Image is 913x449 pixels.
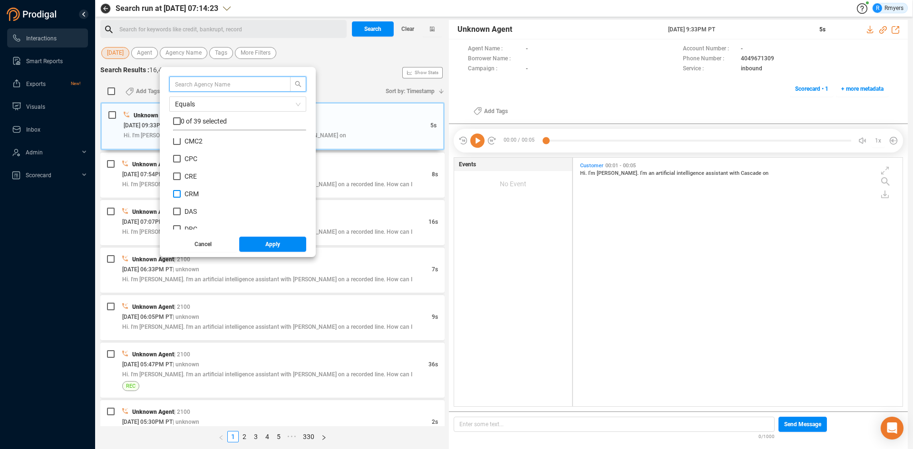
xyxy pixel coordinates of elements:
li: 1 [227,431,239,442]
button: [DATE] [101,47,129,59]
button: Sort by: Timestamp [380,84,445,99]
span: + more metadata [841,81,884,96]
span: Cancel [194,237,212,252]
a: Visuals [12,97,80,116]
div: grid [578,160,902,405]
span: CRE [185,172,197,180]
input: Search Agency Name [175,79,276,89]
span: 00:00 / 00:05 [496,134,546,148]
div: Unknown Agent| 2100[DATE] 09:33PM PT| unknown5sHi. I'm [PERSON_NAME]. I'm an artificial intellige... [100,102,445,150]
span: Hi. [580,170,588,176]
div: No Event [454,171,573,197]
span: Customer [580,162,603,169]
span: Show Stats [415,16,438,130]
span: [PERSON_NAME]. [597,170,640,176]
span: | unknown [173,266,199,273]
span: 7s [432,266,438,273]
button: Show Stats [402,67,443,78]
span: Visuals [26,104,45,110]
span: Unknown Agent [134,112,175,119]
span: [DATE] 06:05PM PT [122,314,173,320]
span: Equals [175,97,301,111]
a: Interactions [12,29,80,48]
span: Search run at [DATE] 07:14:23 [116,3,218,14]
span: Agency Name [165,47,202,59]
div: Unknown Agent| 2100[DATE] 05:30PM PT| unknown2s [100,400,445,445]
span: Inbox [26,126,40,133]
span: Agent [137,47,152,59]
button: Apply [239,237,307,252]
img: prodigal-logo [7,8,59,21]
span: 9s [432,314,438,320]
span: right [321,435,327,440]
div: Unknown Agent| 2100[DATE] 07:54PM PT| unknown8sHi. I'm [PERSON_NAME]. I'm an artificial intellige... [100,153,445,198]
span: Unknown Agent [132,409,174,415]
span: Add Tags [136,84,160,99]
div: grid [173,138,306,229]
a: ExportsNew! [12,74,80,93]
span: Hi. I'm [PERSON_NAME]. I'm an artificial intelligence assistant with [PERSON_NAME] on a recorded ... [122,371,412,378]
li: Smart Reports [7,51,88,70]
span: search [291,81,306,87]
span: 16,468 Calls [149,66,185,74]
span: inbound [741,64,762,74]
a: Inbox [12,120,80,139]
span: | unknown [173,361,199,368]
span: Account Number : [683,44,736,54]
span: 16s [428,219,438,225]
span: Hi. I'm [PERSON_NAME]. I'm an artificial intelligence assistant with [PERSON_NAME] on a recorded ... [122,181,412,188]
button: Clear [394,21,422,37]
span: 0/1000 [758,432,775,440]
span: [DATE] 07:07PM PT [122,219,173,225]
span: [DATE] 05:30PM PT [122,419,173,425]
li: 2 [239,431,250,442]
span: Hi. I'm [PERSON_NAME]. I'm an artificial intelligence assistant with [PERSON_NAME] on [124,132,346,139]
span: Add Tags [484,104,508,119]
span: an [649,170,656,176]
span: ••• [284,431,300,442]
span: 2s [432,419,438,425]
span: DAS [185,208,197,215]
div: Unknown Agent| 2100[DATE] 07:07PM PT| unknown16sHi. I'm [PERSON_NAME]. I'm an artificial intellig... [100,200,445,245]
span: artificial [656,170,677,176]
span: 5s [430,122,437,129]
button: Add Tags [468,104,514,119]
span: Unknown Agent [132,256,174,263]
span: R [876,3,879,13]
span: Scorecard • 1 [795,81,828,96]
div: Unknown Agent| 2100[DATE] 05:47PM PT| unknown36sHi. I'm [PERSON_NAME]. I'm an artificial intellig... [100,343,445,398]
span: 36s [428,361,438,368]
li: 5 [273,431,284,442]
span: Admin [26,149,43,156]
button: + more metadata [836,81,889,96]
span: Hi. I'm [PERSON_NAME]. I'm an artificial intelligence assistant with [PERSON_NAME] on a recorded ... [122,229,412,235]
a: 330 [300,431,317,442]
a: 4 [262,431,272,442]
button: Scorecard • 1 [790,81,834,96]
button: Add Tags [120,84,165,99]
li: Inbox [7,120,88,139]
span: - [526,64,528,74]
span: 5s [819,26,826,33]
button: Search [352,21,394,37]
button: Send Message [778,417,827,432]
li: Exports [7,74,88,93]
span: | 2100 [174,304,190,310]
div: Unknown Agent| 2100[DATE] 06:05PM PT| unknown9sHi. I'm [PERSON_NAME]. I'm an artificial intellige... [100,295,445,340]
li: Interactions [7,29,88,48]
span: CMC2 [185,137,203,145]
button: Agent [131,47,158,59]
span: Clear [401,21,414,37]
button: More Filters [235,47,276,59]
span: Smart Reports [26,58,63,65]
a: 5 [273,431,284,442]
button: right [318,431,330,442]
span: on [763,170,768,176]
span: Cascade [741,170,763,176]
button: 1x [872,134,885,147]
a: 1 [228,431,238,442]
span: 0 of 39 selected [181,117,227,125]
span: Search Results : [100,66,149,74]
span: [DATE] 9:33PM PT [668,25,807,34]
div: Unknown Agent| 2100[DATE] 06:33PM PT| unknown7sHi. I'm [PERSON_NAME]. I'm an artificial intellige... [100,248,445,293]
